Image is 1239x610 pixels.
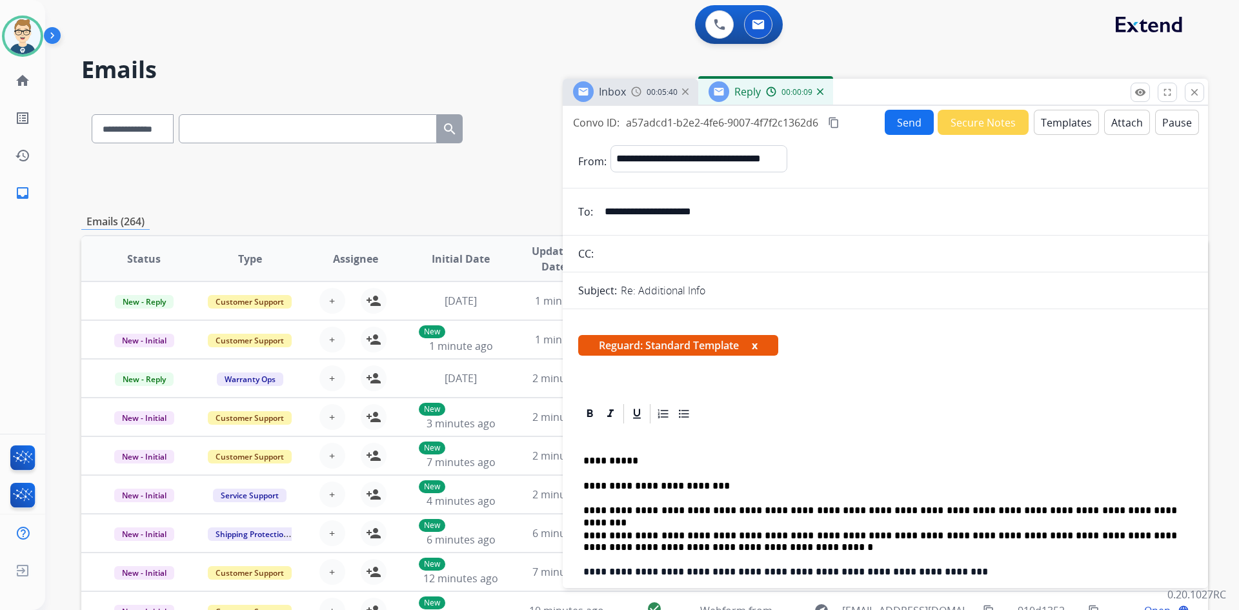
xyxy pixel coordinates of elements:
[532,449,601,463] span: 2 minutes ago
[427,416,496,431] span: 3 minutes ago
[366,448,381,463] mat-icon: person_add
[578,154,607,169] p: From:
[114,527,174,541] span: New - Initial
[580,404,599,423] div: Bold
[366,293,381,309] mat-icon: person_add
[419,480,445,493] p: New
[333,251,378,267] span: Assignee
[781,87,812,97] span: 00:00:09
[319,327,345,352] button: +
[647,87,678,97] span: 00:05:40
[15,73,30,88] mat-icon: home
[115,372,174,386] span: New - Reply
[329,564,335,580] span: +
[885,110,934,135] button: Send
[329,332,335,347] span: +
[115,295,174,309] span: New - Reply
[427,455,496,469] span: 7 minutes ago
[627,404,647,423] div: Underline
[5,18,41,54] img: avatar
[419,558,445,571] p: New
[532,371,601,385] span: 2 minutes ago
[81,214,150,230] p: Emails (264)
[621,283,705,298] p: Re: Additional Info
[208,450,292,463] span: Customer Support
[532,410,601,424] span: 2 minutes ago
[734,85,761,99] span: Reply
[1034,110,1099,135] button: Templates
[114,411,174,425] span: New - Initial
[366,409,381,425] mat-icon: person_add
[1155,110,1199,135] button: Pause
[578,283,617,298] p: Subject:
[573,115,619,130] p: Convo ID:
[1104,110,1150,135] button: Attach
[208,295,292,309] span: Customer Support
[329,293,335,309] span: +
[429,339,493,353] span: 1 minute ago
[81,57,1208,83] h2: Emails
[213,489,287,502] span: Service Support
[238,251,262,267] span: Type
[319,288,345,314] button: +
[674,404,694,423] div: Bullet List
[114,566,174,580] span: New - Initial
[432,251,490,267] span: Initial Date
[329,448,335,463] span: +
[329,409,335,425] span: +
[532,565,601,579] span: 7 minutes ago
[578,246,594,261] p: CC:
[419,596,445,609] p: New
[208,411,292,425] span: Customer Support
[114,334,174,347] span: New - Initial
[427,533,496,547] span: 6 minutes ago
[1134,86,1146,98] mat-icon: remove_red_eye
[127,251,161,267] span: Status
[319,559,345,585] button: +
[329,371,335,386] span: +
[601,404,620,423] div: Italic
[752,338,758,353] button: x
[654,404,673,423] div: Ordered List
[423,571,498,585] span: 12 minutes ago
[419,403,445,416] p: New
[217,372,283,386] span: Warranty Ops
[1162,86,1173,98] mat-icon: fullscreen
[366,371,381,386] mat-icon: person_add
[366,487,381,502] mat-icon: person_add
[114,450,174,463] span: New - Initial
[938,110,1029,135] button: Secure Notes
[532,487,601,502] span: 2 minutes ago
[329,487,335,502] span: +
[366,564,381,580] mat-icon: person_add
[445,294,477,308] span: [DATE]
[445,371,477,385] span: [DATE]
[208,527,296,541] span: Shipping Protection
[442,121,458,137] mat-icon: search
[208,334,292,347] span: Customer Support
[599,85,626,99] span: Inbox
[319,520,345,546] button: +
[578,204,593,219] p: To:
[319,443,345,469] button: +
[427,494,496,508] span: 4 minutes ago
[419,442,445,454] p: New
[114,489,174,502] span: New - Initial
[15,110,30,126] mat-icon: list_alt
[15,185,30,201] mat-icon: inbox
[535,294,599,308] span: 1 minute ago
[319,404,345,430] button: +
[319,365,345,391] button: +
[535,332,599,347] span: 1 minute ago
[525,243,583,274] span: Updated Date
[828,117,840,128] mat-icon: content_copy
[1189,86,1200,98] mat-icon: close
[366,525,381,541] mat-icon: person_add
[329,525,335,541] span: +
[532,526,601,540] span: 6 minutes ago
[578,335,778,356] span: Reguard: Standard Template
[419,325,445,338] p: New
[208,566,292,580] span: Customer Support
[366,332,381,347] mat-icon: person_add
[626,116,818,130] span: a57adcd1-b2e2-4fe6-9007-4f7f2c1362d6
